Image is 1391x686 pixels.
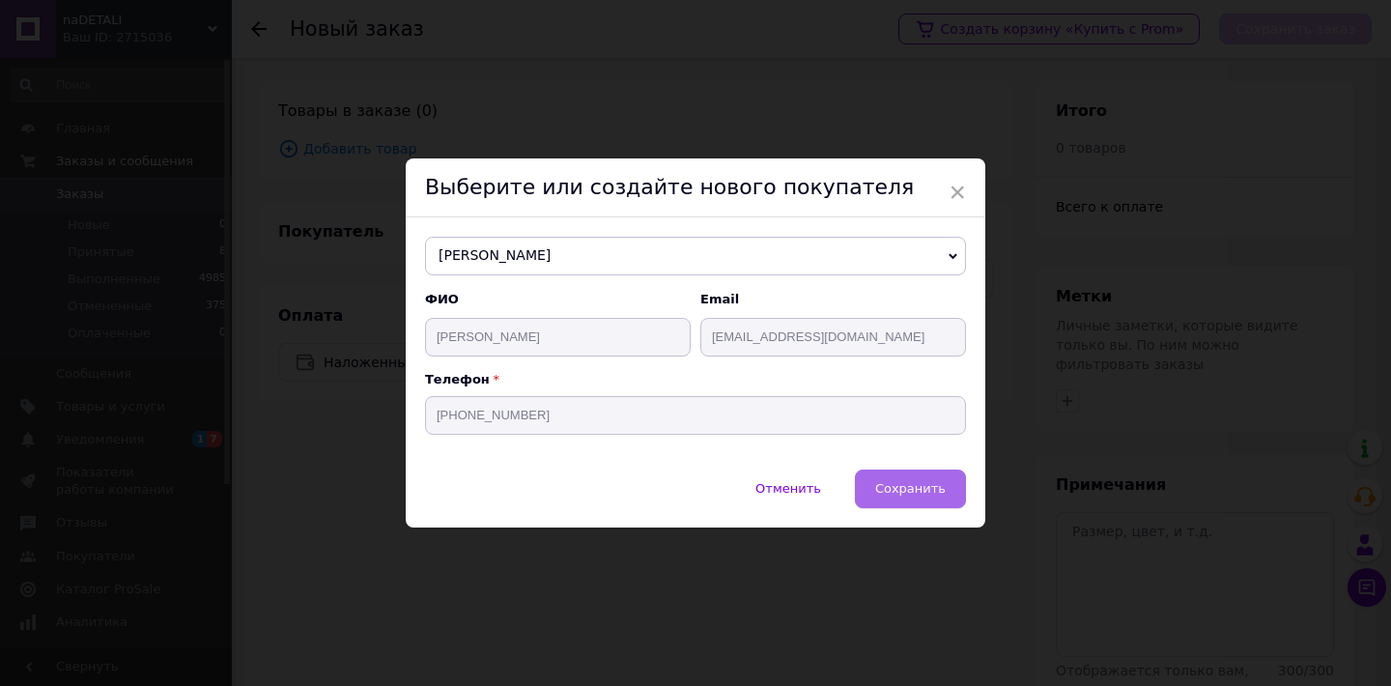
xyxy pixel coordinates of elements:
span: Отменить [755,481,821,496]
button: Сохранить [855,470,966,508]
div: Выберите или создайте нового покупателя [406,158,985,217]
p: Телефон [425,372,966,386]
input: +38 096 0000000 [425,396,966,435]
span: [PERSON_NAME] [425,237,966,275]
span: × [949,176,966,209]
button: Отменить [735,470,841,508]
span: ФИО [425,291,691,308]
span: Email [700,291,966,308]
span: Сохранить [875,481,946,496]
